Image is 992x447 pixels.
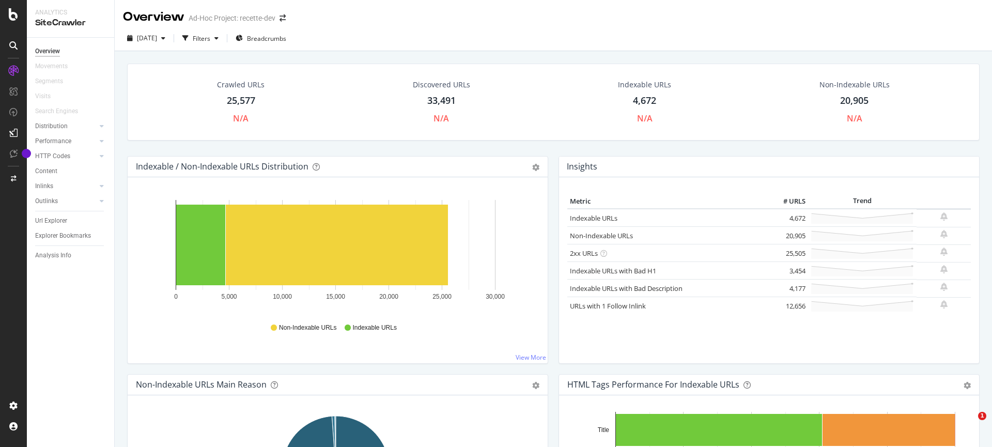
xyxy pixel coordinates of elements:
div: Visits [35,91,51,102]
div: bell-plus [940,265,948,273]
th: # URLS [767,194,808,209]
div: 33,491 [427,94,456,107]
div: Analysis Info [35,250,71,261]
div: gear [532,164,539,171]
div: Performance [35,136,71,147]
div: Analytics [35,8,106,17]
div: HTML Tags Performance for Indexable URLs [567,379,739,390]
div: N/A [847,113,862,125]
a: URLs with 1 Follow Inlink [570,301,646,311]
div: bell-plus [940,300,948,309]
div: N/A [433,113,449,125]
a: Analysis Info [35,250,107,261]
span: Indexable URLs [353,323,397,332]
a: Indexable URLs [570,213,617,223]
iframe: Intercom live chat [957,412,982,437]
span: Non-Indexable URLs [279,323,336,332]
text: 15,000 [326,293,345,300]
div: SiteCrawler [35,17,106,29]
a: Distribution [35,121,97,132]
div: gear [964,382,971,389]
span: 2025 Aug. 8th [137,34,157,42]
text: 10,000 [273,293,292,300]
a: Outlinks [35,196,97,207]
a: Visits [35,91,61,102]
div: Tooltip anchor [22,149,31,158]
div: 25,577 [227,94,255,107]
text: 25,000 [432,293,452,300]
a: Url Explorer [35,215,107,226]
a: Indexable URLs with Bad H1 [570,266,656,275]
button: Breadcrumbs [231,30,290,47]
div: Outlinks [35,196,58,207]
a: Overview [35,46,107,57]
svg: A chart. [136,194,536,314]
text: 0 [174,293,178,300]
div: N/A [637,113,653,125]
div: 20,905 [840,94,869,107]
div: bell-plus [940,283,948,291]
h4: Insights [567,160,597,174]
div: Search Engines [35,106,78,117]
div: Non-Indexable URLs [819,80,890,90]
td: 12,656 [767,297,808,315]
text: 20,000 [379,293,398,300]
th: Metric [567,194,767,209]
button: Filters [178,30,223,47]
td: 4,672 [767,209,808,227]
a: Indexable URLs with Bad Description [570,284,683,293]
a: Content [35,166,107,177]
a: View More [516,353,546,362]
div: Movements [35,61,68,72]
div: 4,672 [633,94,656,107]
span: Breadcrumbs [247,34,286,43]
div: Filters [193,34,210,43]
div: Indexable / Non-Indexable URLs Distribution [136,161,308,172]
td: 25,505 [767,244,808,262]
div: Indexable URLs [618,80,671,90]
a: Segments [35,76,73,87]
td: 20,905 [767,227,808,244]
div: Discovered URLs [413,80,470,90]
text: 5,000 [221,293,237,300]
td: 4,177 [767,280,808,297]
td: 3,454 [767,262,808,280]
div: Non-Indexable URLs Main Reason [136,379,267,390]
a: Inlinks [35,181,97,192]
div: gear [532,382,539,389]
a: Performance [35,136,97,147]
div: bell-plus [940,212,948,221]
div: Overview [123,8,184,26]
div: Distribution [35,121,68,132]
a: 2xx URLs [570,249,598,258]
div: Explorer Bookmarks [35,230,91,241]
div: HTTP Codes [35,151,70,162]
div: Url Explorer [35,215,67,226]
a: Search Engines [35,106,88,117]
button: [DATE] [123,30,169,47]
text: Title [598,426,610,434]
div: Overview [35,46,60,57]
div: Crawled URLs [217,80,265,90]
div: Inlinks [35,181,53,192]
a: Explorer Bookmarks [35,230,107,241]
th: Trend [808,194,917,209]
span: 1 [978,412,986,420]
div: Ad-Hoc Project: recette-dev [189,13,275,23]
a: Non-Indexable URLs [570,231,633,240]
div: Segments [35,76,63,87]
text: 30,000 [486,293,505,300]
a: Movements [35,61,78,72]
div: N/A [233,113,249,125]
div: Content [35,166,57,177]
div: bell-plus [940,248,948,256]
div: arrow-right-arrow-left [280,14,286,22]
a: HTTP Codes [35,151,97,162]
div: bell-plus [940,230,948,238]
